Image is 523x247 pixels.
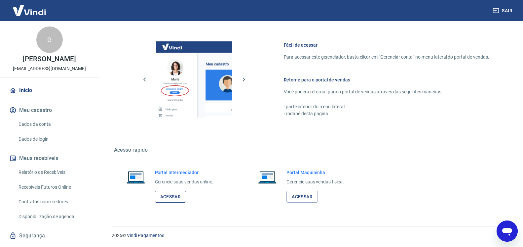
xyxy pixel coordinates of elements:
[23,56,76,63] p: [PERSON_NAME]
[156,41,232,118] img: Imagem da dashboard mostrando o botão de gerenciar conta na sidebar no lado esquerdo
[284,88,489,95] p: Você poderá retornar para o portal de vendas através das seguintes maneiras:
[8,0,51,21] img: Vindi
[127,233,164,238] a: Vindi Pagamentos
[155,191,186,203] a: Acessar
[286,178,344,185] p: Gerencie suas vendas física.
[284,54,489,61] p: Para acessar este gerenciador, basta clicar em “Gerenciar conta” no menu lateral do portal de ven...
[284,103,489,110] p: - parte inferior do menu lateral
[16,210,91,223] a: Disponibilização de agenda
[13,65,86,72] p: [EMAIL_ADDRESS][DOMAIN_NAME]
[16,180,91,194] a: Recebíveis Futuros Online
[497,221,518,242] iframe: Botão para abrir a janela de mensagens
[112,232,507,239] p: 2025 ©
[8,151,91,166] button: Meus recebíveis
[155,169,214,176] h6: Portal Intermediador
[8,103,91,118] button: Meu cadastro
[8,83,91,98] a: Início
[16,118,91,131] a: Dados da conta
[16,166,91,179] a: Relatório de Recebíveis
[16,195,91,209] a: Contratos com credores
[286,191,318,203] a: Acessar
[114,147,505,153] h5: Acesso rápido
[491,5,515,17] button: Sair
[16,132,91,146] a: Dados de login
[122,169,150,185] img: Imagem de um notebook aberto
[284,76,489,83] h6: Retorne para o portal de vendas
[155,178,214,185] p: Gerencie suas vendas online.
[36,26,63,53] div: G
[284,42,489,48] h6: Fácil de acessar
[284,110,489,117] p: - rodapé desta página
[8,228,91,243] a: Segurança
[286,169,344,176] h6: Portal Maquininha
[253,169,281,185] img: Imagem de um notebook aberto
